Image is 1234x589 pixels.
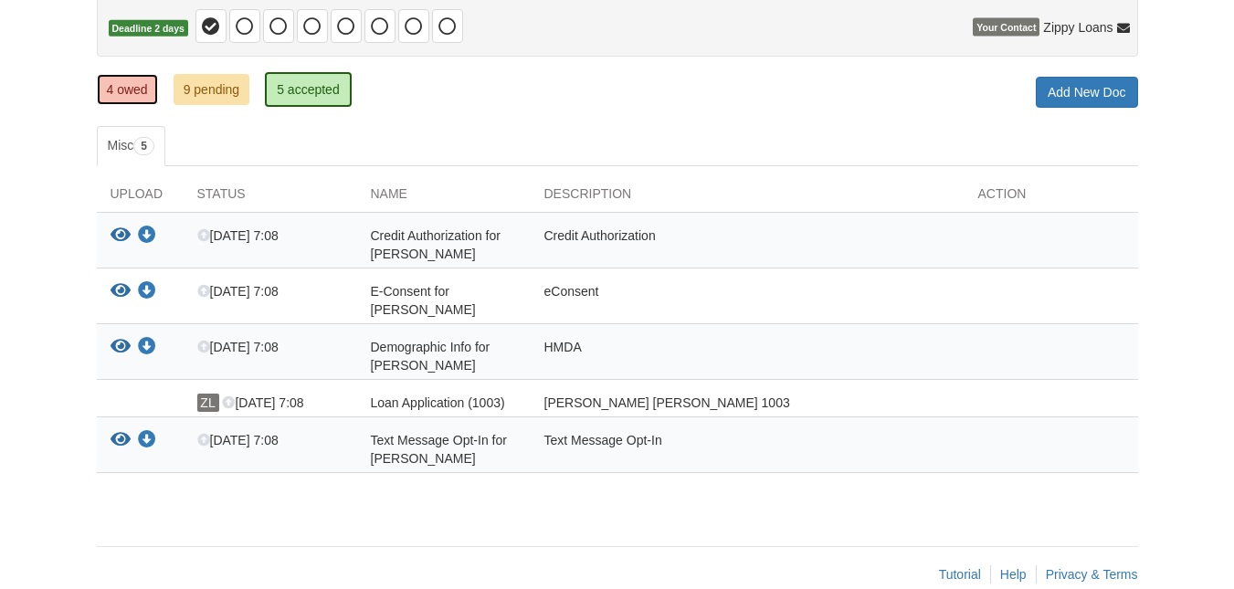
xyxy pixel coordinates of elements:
div: eConsent [531,282,965,319]
div: Name [357,184,531,212]
div: HMDA [531,338,965,374]
span: Text Message Opt-In for [PERSON_NAME] [371,433,507,466]
a: Download E-Consent for Stephen Hart [138,285,156,300]
span: Your Contact [973,18,1039,37]
a: Help [1000,567,1027,582]
span: Deadline 2 days [109,20,188,37]
a: Download Text Message Opt-In for Stephen Kevari Hart Jr [138,434,156,448]
span: [DATE] 7:08 [197,284,279,299]
a: 9 pending [174,74,250,105]
div: Status [184,184,357,212]
span: E-Consent for [PERSON_NAME] [371,284,476,317]
span: Zippy Loans [1043,18,1113,37]
a: Add New Doc [1036,77,1138,108]
span: [DATE] 7:08 [197,433,279,447]
a: Misc [97,126,165,166]
div: Text Message Opt-In [531,431,965,468]
div: Upload [97,184,184,212]
span: Demographic Info for [PERSON_NAME] [371,340,490,373]
a: Download Demographic Info for Stephen Kevari Hart Jr [138,341,156,355]
span: [DATE] 7:08 [197,228,279,243]
div: Action [965,184,1138,212]
div: Description [531,184,965,212]
button: View Text Message Opt-In for Stephen Kevari Hart Jr [111,431,131,450]
span: Credit Authorization for [PERSON_NAME] [371,228,501,261]
button: View Credit Authorization for Stephen Hart [111,226,131,246]
a: 4 owed [97,74,158,105]
a: Tutorial [939,567,981,582]
span: ZL [197,394,219,412]
div: [PERSON_NAME] [PERSON_NAME] 1003 [531,394,965,412]
a: Download Credit Authorization for Stephen Hart [138,229,156,244]
div: Credit Authorization [531,226,965,263]
span: [DATE] 7:08 [222,395,303,410]
button: View Demographic Info for Stephen Kevari Hart Jr [111,338,131,357]
button: View E-Consent for Stephen Hart [111,282,131,301]
span: [DATE] 7:08 [197,340,279,354]
span: 5 [133,137,154,155]
a: Privacy & Terms [1046,567,1138,582]
span: Loan Application (1003) [371,395,505,410]
a: 5 accepted [265,72,352,107]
